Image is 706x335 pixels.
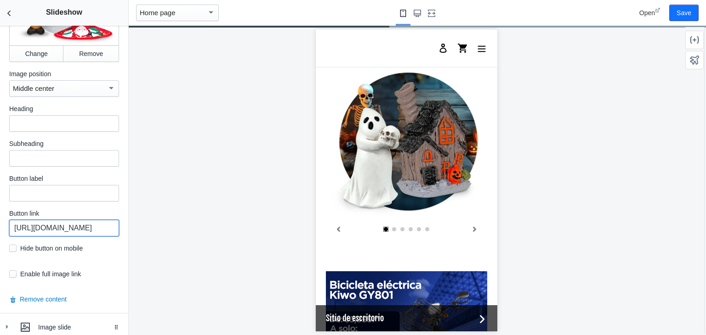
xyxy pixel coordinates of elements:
[9,45,63,62] button: Change
[9,269,81,279] label: Enable full image link
[13,84,54,92] mat-select-trigger: Middle center
[669,5,699,21] button: Save
[9,295,67,304] button: Remove content
[9,209,119,218] label: Button link
[76,198,81,202] a: Select slide 2
[101,198,106,202] a: Select slide 5
[14,190,32,209] button: Anterior diapositiva
[9,104,119,113] label: Heading
[9,174,119,183] label: Button label
[38,323,121,332] div: Image slide
[93,198,97,202] a: Select slide 4
[149,190,168,209] button: Siguiente diapositiva
[85,198,89,202] a: Select slide 3
[10,3,42,35] a: image
[9,69,119,78] label: Image position
[68,198,73,202] a: Select slide 1
[639,9,655,17] span: Open
[9,244,83,253] label: Hide button on mobile
[156,10,176,28] button: Menú
[140,9,176,17] mat-select-trigger: Home page
[109,198,114,202] a: Select slide 6
[10,283,159,295] span: Sitio de escritorio
[9,139,119,148] label: Subheading
[63,45,119,62] button: Remove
